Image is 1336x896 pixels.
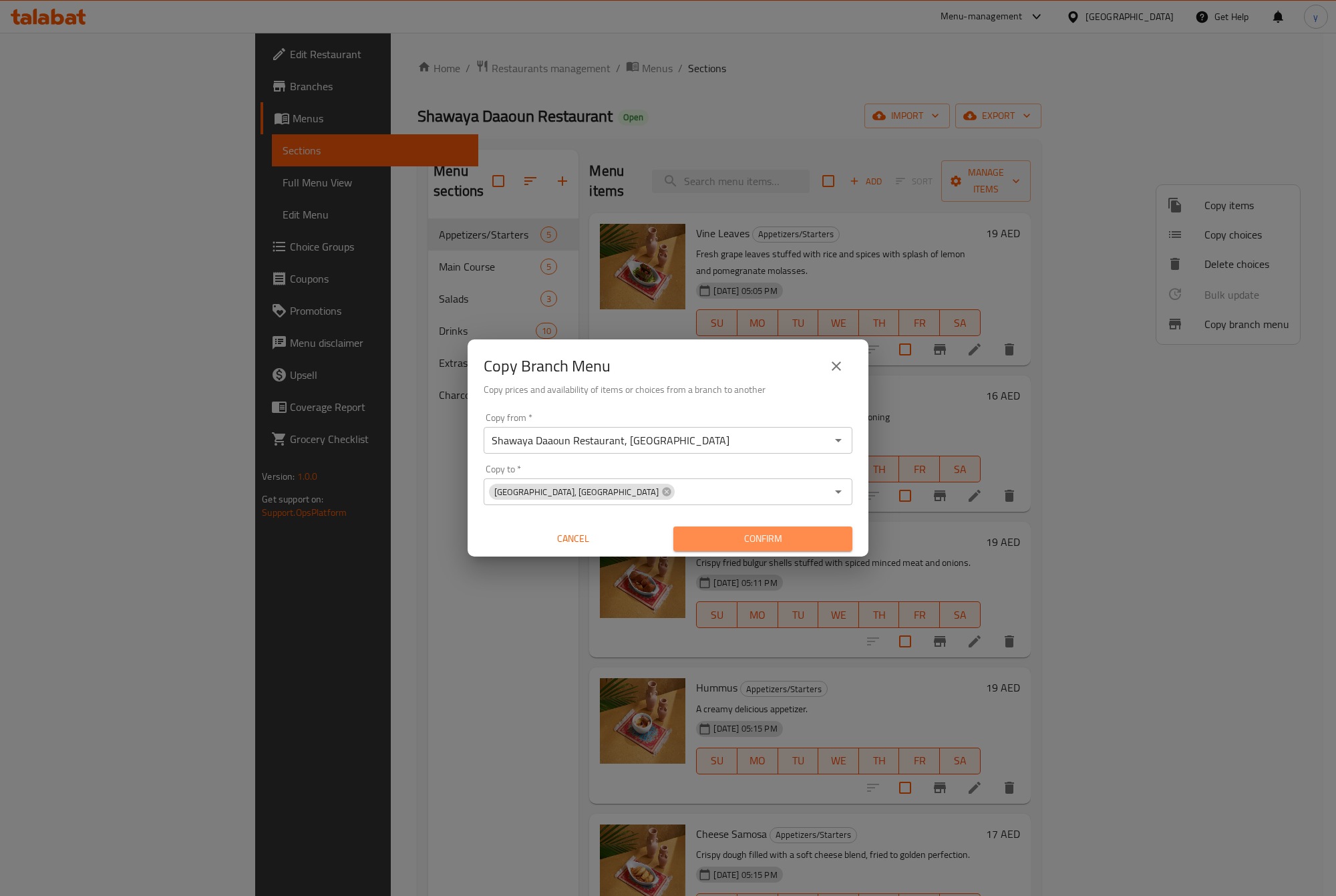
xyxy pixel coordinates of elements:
h2: Copy Branch Menu [484,355,611,377]
button: Open [829,482,848,501]
button: Open [829,431,848,450]
button: Confirm [673,527,852,551]
h6: Copy prices and availability of items or choices from a branch to another [484,382,852,397]
div: [GEOGRAPHIC_DATA], [GEOGRAPHIC_DATA] [489,484,675,500]
span: Cancel [489,531,657,547]
button: Cancel [484,527,663,551]
span: Confirm [684,531,842,547]
button: close [820,350,852,382]
span: [GEOGRAPHIC_DATA], [GEOGRAPHIC_DATA] [489,486,664,498]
